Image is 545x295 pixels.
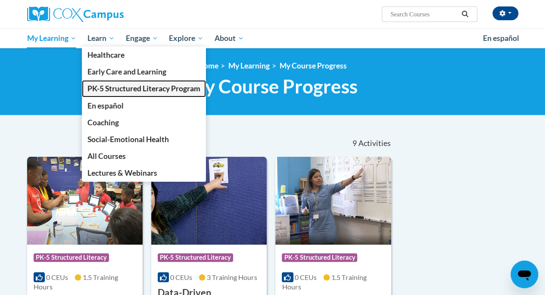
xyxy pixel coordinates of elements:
span: 0 CEUs [170,273,192,281]
span: Lectures & Webinars [87,168,157,177]
span: Coaching [87,118,119,127]
span: Learn [87,33,115,43]
a: My Learning [22,28,82,48]
span: My Learning [27,33,76,43]
span: Social-Emotional Health [87,135,169,144]
a: My Course Progress [280,61,347,70]
a: Lectures & Webinars [82,165,206,181]
button: Search [458,9,471,19]
a: En español [477,29,525,47]
a: Cox Campus [27,6,182,22]
img: Course Logo [151,157,267,245]
span: Explore [169,33,203,43]
a: Healthcare [82,47,206,63]
span: PK-5 Structured Literacy [158,253,233,262]
input: Search Courses [389,9,458,19]
span: 1.5 Training Hours [282,273,366,291]
a: Home [198,61,218,70]
span: Engage [126,33,158,43]
span: Activities [358,139,390,148]
span: Healthcare [87,50,125,59]
span: En español [483,34,519,43]
a: About [209,28,249,48]
span: 0 CEUs [295,273,317,281]
a: En español [82,97,206,114]
a: PK-5 Structured Literacy Program [82,80,206,97]
span: PK-5 Structured Literacy [34,253,109,262]
span: 1.5 Training Hours [34,273,118,291]
img: Course Logo [275,157,391,245]
span: 9 [352,139,357,148]
span: 3 Training Hours [207,273,257,281]
a: All Courses [82,148,206,165]
img: Cox Campus [27,6,124,22]
iframe: Button to launch messaging window [511,261,538,288]
span: PK-5 Structured Literacy Program [87,84,200,93]
img: Course Logo [27,157,143,245]
a: Learn [82,28,120,48]
div: Main menu [21,28,525,48]
a: Coaching [82,114,206,131]
a: Social-Emotional Health [82,131,206,148]
a: My Learning [228,61,270,70]
button: Account Settings [492,6,518,20]
span: PK-5 Structured Literacy [282,253,357,262]
span: Early Care and Learning [87,67,166,76]
span: 0 CEUs [46,273,68,281]
span: About [215,33,244,43]
span: En español [87,101,124,110]
a: Engage [120,28,164,48]
span: My Course Progress [187,75,358,98]
span: All Courses [87,152,126,161]
a: Explore [163,28,209,48]
a: Early Care and Learning [82,63,206,80]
